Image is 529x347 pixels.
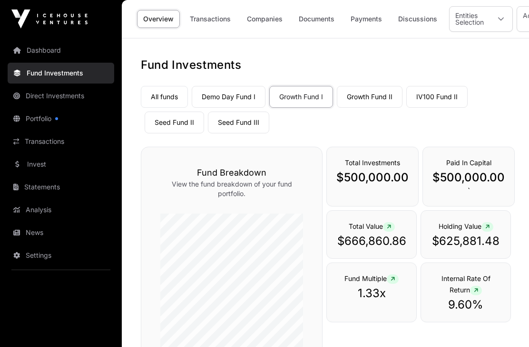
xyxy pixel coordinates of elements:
[8,245,114,266] a: Settings
[192,86,265,108] a: Demo Day Fund I
[450,7,490,31] div: Entities Selection
[141,86,188,108] a: All funds
[344,274,399,282] span: Fund Multiple
[439,222,493,230] span: Holding Value
[184,10,237,28] a: Transactions
[336,286,407,301] p: 1.33x
[336,170,409,185] p: $500,000.00
[141,57,510,73] h1: Fund Investments
[145,112,204,133] a: Seed Fund II
[8,108,114,129] a: Portfolio
[349,222,395,230] span: Total Value
[11,9,88,28] img: Icehouse Ventures Logo
[432,170,505,185] p: $500,000.00
[406,86,468,108] a: IV100 Fund II
[8,154,114,175] a: Invest
[336,234,407,249] p: $666,860.86
[8,131,114,152] a: Transactions
[392,10,443,28] a: Discussions
[160,179,303,198] p: View the fund breakdown of your fund portfolio.
[8,222,114,243] a: News
[293,10,341,28] a: Documents
[8,177,114,197] a: Statements
[8,40,114,61] a: Dashboard
[344,10,388,28] a: Payments
[8,199,114,220] a: Analysis
[481,301,529,347] iframe: Chat Widget
[8,85,114,106] a: Direct Investments
[337,86,402,108] a: Growth Fund II
[241,10,289,28] a: Companies
[446,159,491,167] span: Paid In Capital
[160,166,303,179] h3: Fund Breakdown
[345,159,400,167] span: Total Investments
[431,234,501,249] p: $625,881.48
[431,297,501,312] p: 9.60%
[8,63,114,84] a: Fund Investments
[441,274,490,294] span: Internal Rate Of Return
[422,147,515,206] div: `
[137,10,180,28] a: Overview
[269,86,333,108] a: Growth Fund I
[208,112,269,133] a: Seed Fund III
